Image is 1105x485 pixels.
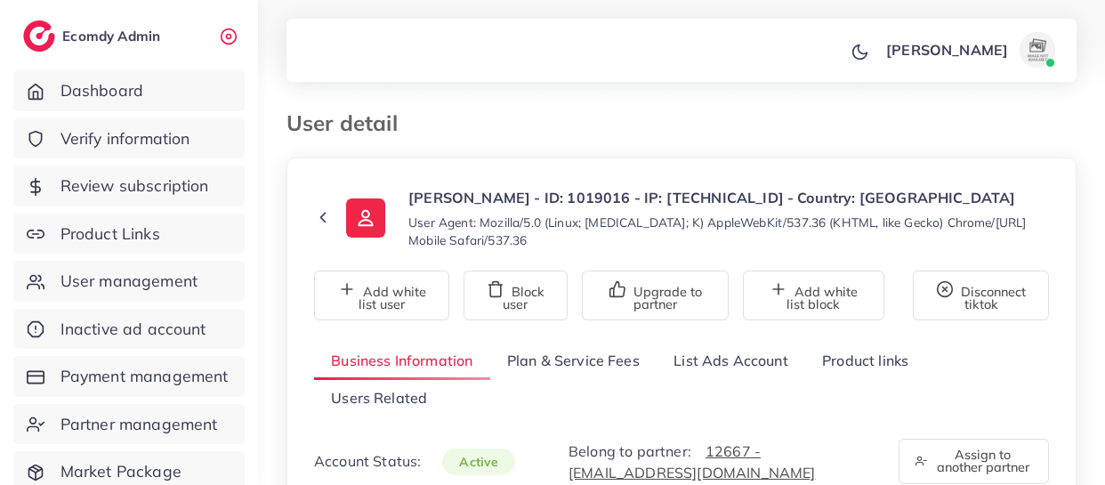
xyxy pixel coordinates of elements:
a: Verify information [13,118,245,159]
span: Payment management [60,365,229,388]
button: Upgrade to partner [582,271,729,320]
img: ic-user-info.36bf1079.svg [346,198,385,238]
button: Add white list user [314,271,449,320]
span: Dashboard [60,79,143,102]
a: Product links [805,342,925,380]
span: Market Package [60,460,181,483]
button: Add white list block [743,271,884,320]
span: Verify information [60,127,190,150]
a: Review subscription [13,166,245,206]
a: logoEcomdy Admin [23,20,165,52]
span: Review subscription [60,174,209,198]
h3: User detail [286,110,412,136]
a: [PERSON_NAME]avatar [876,32,1062,68]
span: User management [60,270,198,293]
img: logo [23,20,55,52]
a: User management [13,261,245,302]
a: Dashboard [13,70,245,111]
p: [PERSON_NAME] [886,39,1008,61]
a: Payment management [13,356,245,397]
span: Inactive ad account [60,318,206,341]
a: List Ads Account [657,342,805,380]
button: Block user [464,271,568,320]
span: Partner management [60,413,218,436]
button: Assign to another partner [899,439,1049,484]
p: [PERSON_NAME] - ID: 1019016 - IP: [TECHNICAL_ID] - Country: [GEOGRAPHIC_DATA] [408,187,1049,208]
a: 12667 - [EMAIL_ADDRESS][DOMAIN_NAME] [569,442,815,481]
button: Disconnect tiktok [913,271,1049,320]
a: Plan & Service Fees [490,342,657,380]
a: Product Links [13,214,245,255]
a: Users Related [314,380,444,418]
span: Product Links [60,222,160,246]
p: Account Status: [314,450,515,473]
a: Partner management [13,404,245,445]
h2: Ecomdy Admin [62,28,165,44]
p: Belong to partner: [569,441,877,483]
span: active [442,449,515,475]
a: Inactive ad account [13,309,245,350]
a: Business Information [314,342,490,380]
small: User Agent: Mozilla/5.0 (Linux; [MEDICAL_DATA]; K) AppleWebKit/537.36 (KHTML, like Gecko) Chrome/... [408,214,1049,249]
img: avatar [1020,32,1055,68]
